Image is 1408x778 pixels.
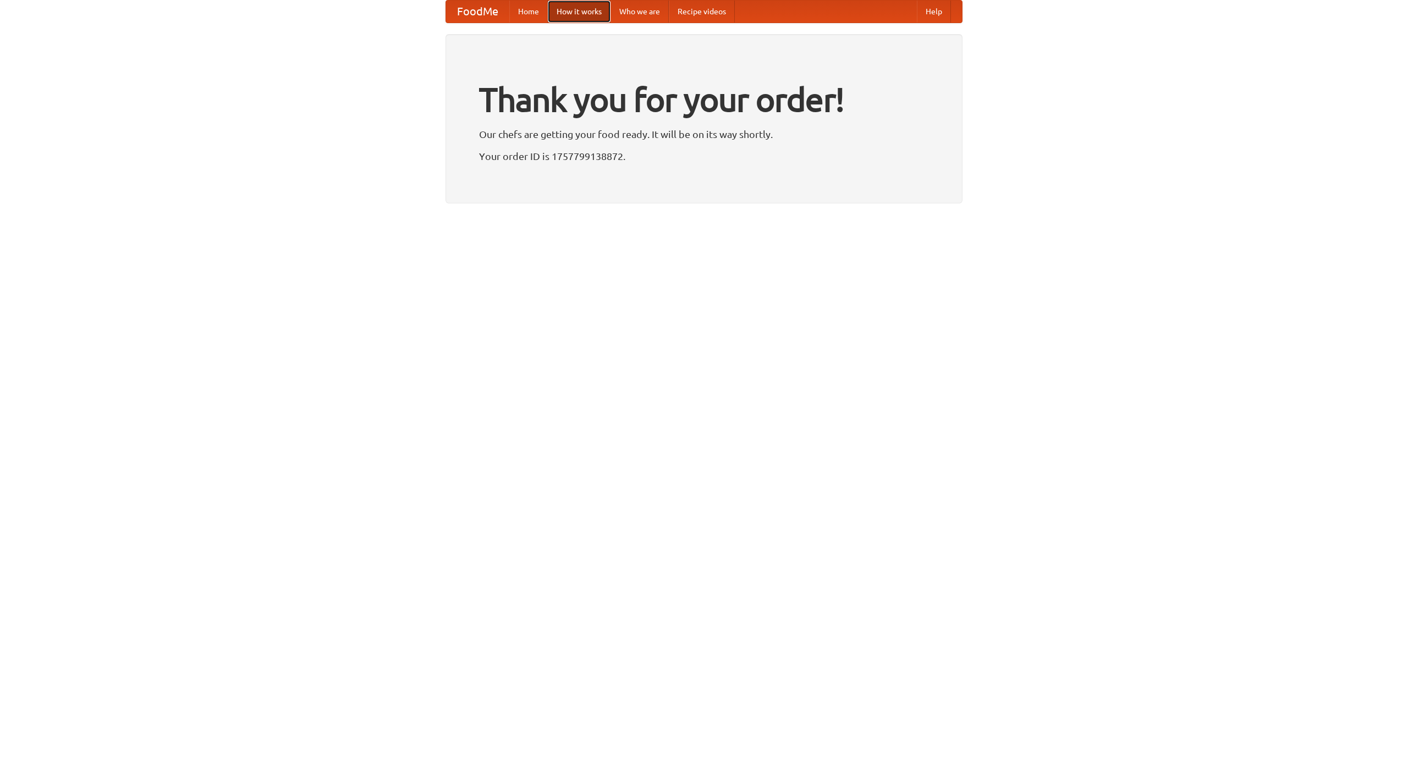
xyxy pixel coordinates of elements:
[917,1,951,23] a: Help
[610,1,669,23] a: Who we are
[669,1,735,23] a: Recipe videos
[548,1,610,23] a: How it works
[446,1,509,23] a: FoodMe
[479,73,929,126] h1: Thank you for your order!
[479,126,929,142] p: Our chefs are getting your food ready. It will be on its way shortly.
[479,148,929,164] p: Your order ID is 1757799138872.
[509,1,548,23] a: Home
